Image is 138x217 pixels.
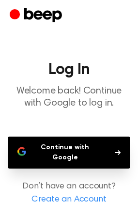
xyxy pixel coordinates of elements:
p: Welcome back! Continue with Google to log in. [8,85,130,109]
button: Continue with Google [8,137,130,169]
h1: Log In [8,62,130,77]
a: Beep [10,6,64,25]
p: Don’t have an account? [8,180,130,206]
a: Create an Account [10,193,128,206]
